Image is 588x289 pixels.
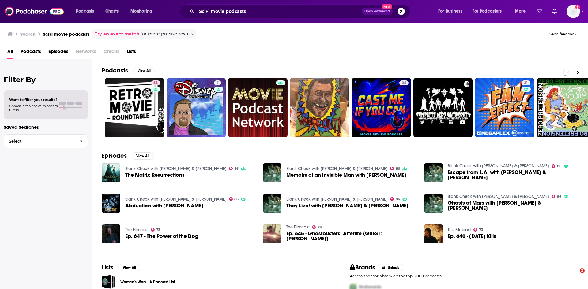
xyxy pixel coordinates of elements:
[567,5,580,18] button: Show profile menu
[7,46,13,59] a: All
[390,167,400,170] a: 86
[378,264,404,271] button: Unlock
[76,46,96,59] span: Networks
[76,7,94,16] span: Podcasts
[286,231,417,241] a: Ep. 645 - Ghostbusters: Afterlife (GUEST: Dan Murrell)
[286,231,417,241] span: Ep. 645 - Ghostbusters: Afterlife (GUEST: [PERSON_NAME])
[448,234,496,239] a: Ep. 640 - Halloween Kills
[102,264,140,271] a: ListsView All
[448,234,496,239] span: Ep. 640 - [DATE] Kills
[21,46,41,59] a: Podcasts
[434,6,470,16] button: open menu
[522,80,530,85] a: 31
[151,228,161,232] a: 73
[350,274,578,278] p: Access sponsor history on the top 5,000 podcasts.
[102,194,120,213] img: Abduction with Jason Concepcion
[448,170,578,180] span: Escape from L.A. with [PERSON_NAME] & [PERSON_NAME]
[511,6,533,16] button: open menu
[396,167,400,170] span: 86
[552,195,561,198] a: 86
[286,197,388,202] a: Blank Check with Griffin & David
[448,194,549,199] a: Blank Check with Griffin & David
[448,200,578,211] span: Ghosts of Mars with [PERSON_NAME] & [PERSON_NAME]
[4,124,88,130] p: Saved Searches
[399,80,409,85] a: 24
[448,200,578,211] a: Ghosts of Mars with Dave Schilling & Jonah Ray
[5,6,64,17] img: Podchaser - Follow, Share and Rate Podcasts
[567,5,580,18] span: Logged in as WesBurdett
[104,46,119,59] span: Credits
[263,194,282,213] img: They Live! with Mike Mitchell & Nick Wiger
[473,7,502,16] span: For Podcasters
[438,7,462,16] span: For Business
[448,163,549,169] a: Blank Check with Griffin & David
[567,268,582,283] iframe: Intercom live chat
[424,163,443,182] img: Escape from L.A. with Matt Gourley & Paul Rust
[286,166,388,171] a: Blank Check with Griffin & David
[127,46,136,59] a: Lists
[102,163,120,182] img: The Matrix Resurrections
[475,78,534,137] a: 31
[126,6,160,16] button: open menu
[125,203,203,208] span: Abduction with [PERSON_NAME]
[552,164,561,168] a: 86
[9,104,58,112] span: Choose a tab above to access filters.
[448,227,471,232] a: The Filmcast
[9,98,58,102] span: Want to filter your results?
[102,264,113,271] h2: Lists
[125,166,227,171] a: Blank Check with Griffin & David
[214,80,221,85] a: 7
[352,78,411,137] a: 24
[167,78,226,137] a: 7
[396,198,400,201] span: 86
[95,31,139,38] a: Try an exact match
[229,197,239,201] a: 86
[263,163,282,182] img: Memoirs of an Invisible Man with Alan Sepinwall
[575,5,580,9] svg: Add a profile image
[473,228,483,232] a: 73
[101,6,122,16] a: Charts
[125,203,203,208] a: Abduction with Jason Concepcion
[550,6,559,17] a: Show notifications dropdown
[120,279,175,285] a: Women's Work - A Podcast List
[133,67,155,74] button: View All
[125,227,149,232] a: The Filmcast
[151,80,160,85] a: 55
[102,152,127,160] h2: Episodes
[141,31,194,38] span: for more precise results
[43,31,90,37] h3: SciFi movie podcasts
[362,8,393,15] button: Open AdvancedNew
[125,197,227,202] a: Blank Check with Griffin & David
[567,5,580,18] img: User Profile
[515,7,526,16] span: More
[156,228,160,231] span: 73
[318,226,322,229] span: 73
[424,194,443,213] img: Ghosts of Mars with Dave Schilling & Jonah Ray
[286,172,406,178] span: Memoirs of an Invisible Man with [PERSON_NAME]
[4,139,75,143] span: Select
[390,197,400,201] a: 86
[312,225,322,229] a: 73
[580,268,585,273] span: 2
[263,224,282,243] a: Ep. 645 - Ghostbusters: Afterlife (GUEST: Dan Murrell)
[105,7,119,16] span: Charts
[382,4,393,9] span: New
[20,31,36,37] h3: Search
[4,134,88,148] button: Select
[469,6,511,16] button: open menu
[524,80,528,86] span: 31
[125,172,185,178] a: The Matrix Resurrections
[286,203,409,208] span: They Live! with [PERSON_NAME] & [PERSON_NAME]
[102,224,120,243] img: Ep. 647 - The Power of the Dog
[534,6,545,17] a: Show notifications dropdown
[448,170,578,180] a: Escape from L.A. with Matt Gourley & Paul Rust
[424,224,443,243] a: Ep. 640 - Halloween Kills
